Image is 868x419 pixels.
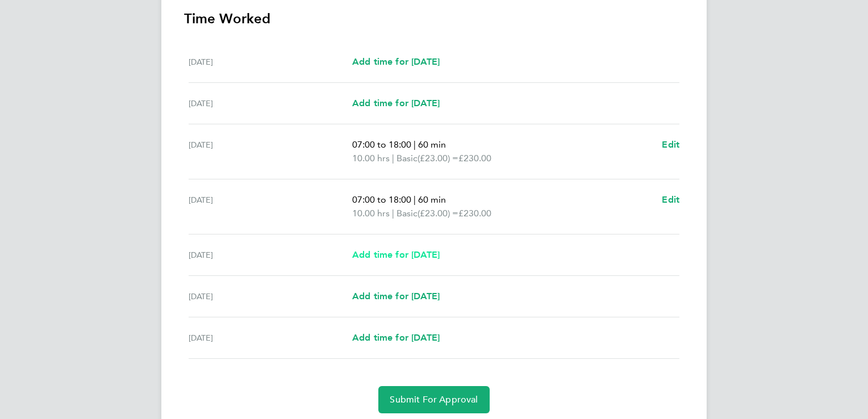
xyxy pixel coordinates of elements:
[458,208,491,219] span: £230.00
[418,208,458,219] span: (£23.00) =
[189,290,352,303] div: [DATE]
[414,194,416,205] span: |
[352,248,440,262] a: Add time for [DATE]
[397,152,418,165] span: Basic
[189,248,352,262] div: [DATE]
[662,194,679,205] span: Edit
[390,394,478,405] span: Submit For Approval
[184,10,684,28] h3: Time Worked
[352,139,411,150] span: 07:00 to 18:00
[418,153,458,164] span: (£23.00) =
[418,194,446,205] span: 60 min
[352,153,390,164] span: 10.00 hrs
[378,386,489,413] button: Submit For Approval
[189,193,352,220] div: [DATE]
[189,331,352,345] div: [DATE]
[352,97,440,110] a: Add time for [DATE]
[662,139,679,150] span: Edit
[662,138,679,152] a: Edit
[392,153,394,164] span: |
[352,98,440,108] span: Add time for [DATE]
[414,139,416,150] span: |
[352,249,440,260] span: Add time for [DATE]
[458,153,491,164] span: £230.00
[189,97,352,110] div: [DATE]
[352,56,440,67] span: Add time for [DATE]
[352,194,411,205] span: 07:00 to 18:00
[352,55,440,69] a: Add time for [DATE]
[418,139,446,150] span: 60 min
[352,331,440,345] a: Add time for [DATE]
[397,207,418,220] span: Basic
[352,290,440,303] a: Add time for [DATE]
[189,55,352,69] div: [DATE]
[352,208,390,219] span: 10.00 hrs
[392,208,394,219] span: |
[352,332,440,343] span: Add time for [DATE]
[662,193,679,207] a: Edit
[352,291,440,301] span: Add time for [DATE]
[189,138,352,165] div: [DATE]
